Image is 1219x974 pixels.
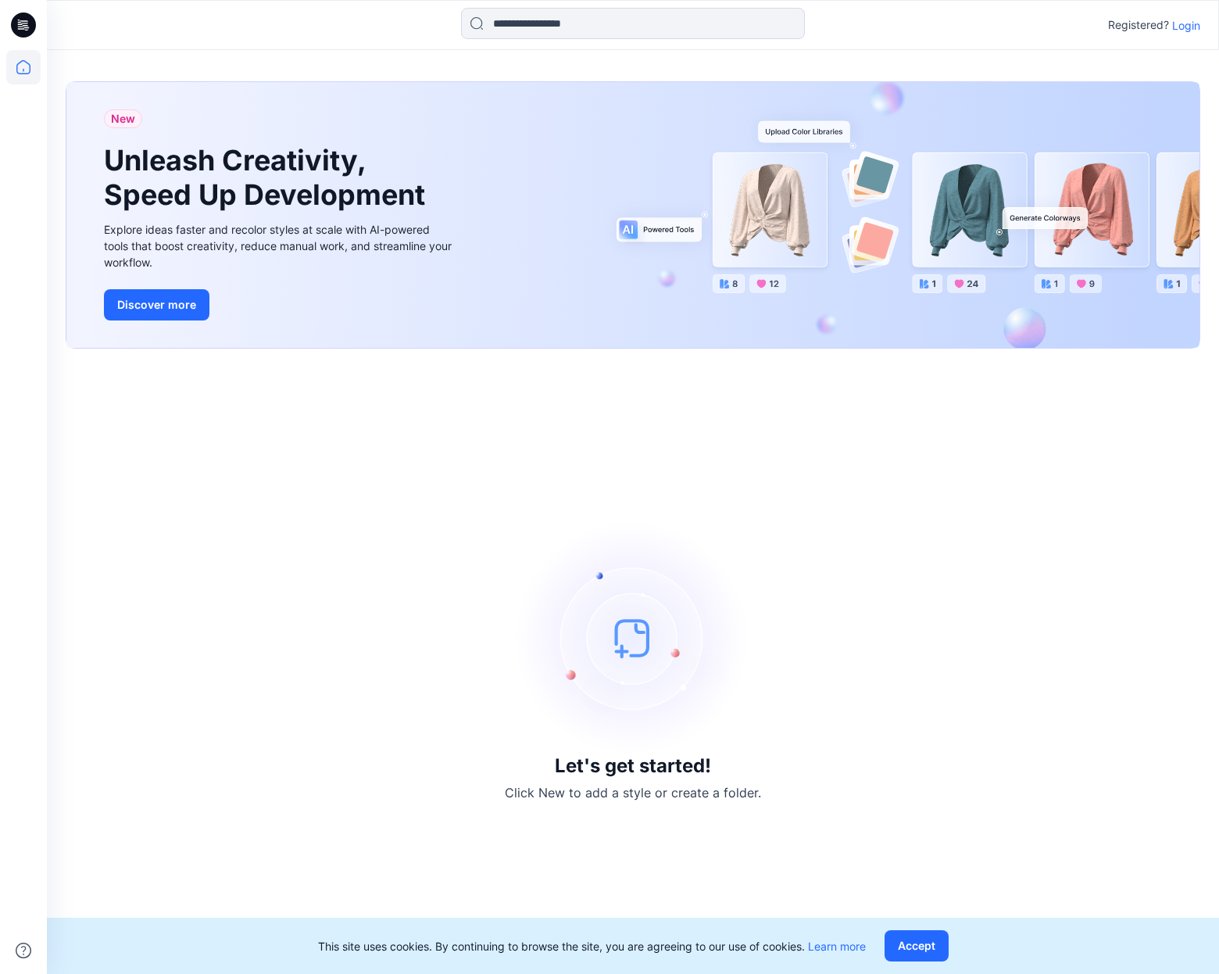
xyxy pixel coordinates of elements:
a: Learn more [808,940,866,953]
a: Discover more [104,289,456,320]
h1: Unleash Creativity, Speed Up Development [104,144,432,211]
div: Explore ideas faster and recolor styles at scale with AI-powered tools that boost creativity, red... [104,221,456,270]
h3: Let's get started! [555,755,711,777]
span: New [111,109,135,128]
p: This site uses cookies. By continuing to browse the site, you are agreeing to our use of cookies. [318,938,866,954]
p: Registered? [1108,16,1169,34]
p: Click New to add a style or create a folder. [505,783,761,802]
p: Login [1172,17,1200,34]
img: empty-state-image.svg [516,521,750,755]
button: Accept [885,930,949,961]
button: Discover more [104,289,209,320]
